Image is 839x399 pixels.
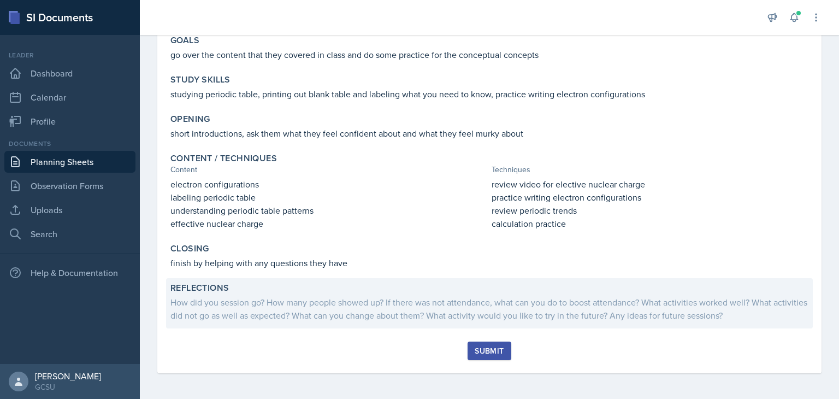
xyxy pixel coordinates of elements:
[170,74,231,85] label: Study Skills
[4,151,135,173] a: Planning Sheets
[4,62,135,84] a: Dashboard
[4,139,135,149] div: Documents
[170,114,210,125] label: Opening
[170,164,487,175] div: Content
[170,87,808,101] p: studying periodic table, printing out blank table and labeling what you need to know, practice wr...
[170,153,277,164] label: Content / Techniques
[170,296,808,322] div: How did you session go? How many people showed up? If there was not attendance, what can you do t...
[35,371,101,382] div: [PERSON_NAME]
[4,262,135,284] div: Help & Documentation
[4,223,135,245] a: Search
[492,217,808,230] p: calculation practice
[4,86,135,108] a: Calendar
[170,283,229,294] label: Reflections
[35,382,101,392] div: GCSU
[170,204,487,217] p: understanding periodic table patterns
[170,178,487,191] p: electron configurations
[170,35,199,46] label: Goals
[492,191,808,204] p: practice writing electron configurations
[170,48,808,61] p: go over the content that they covered in class and do some practice for the conceptual concepts
[170,191,487,204] p: labeling periodic table
[4,175,135,197] a: Observation Forms
[4,199,135,221] a: Uploads
[170,127,808,140] p: short introductions, ask them what they feel confident about and what they feel murky about
[170,243,209,254] label: Closing
[475,347,504,355] div: Submit
[170,217,487,230] p: effective nuclear charge
[4,110,135,132] a: Profile
[170,256,808,269] p: finish by helping with any questions they have
[492,204,808,217] p: review periodic trends
[4,50,135,60] div: Leader
[468,342,511,360] button: Submit
[492,178,808,191] p: review video for elective nuclear charge
[492,164,808,175] div: Techniques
